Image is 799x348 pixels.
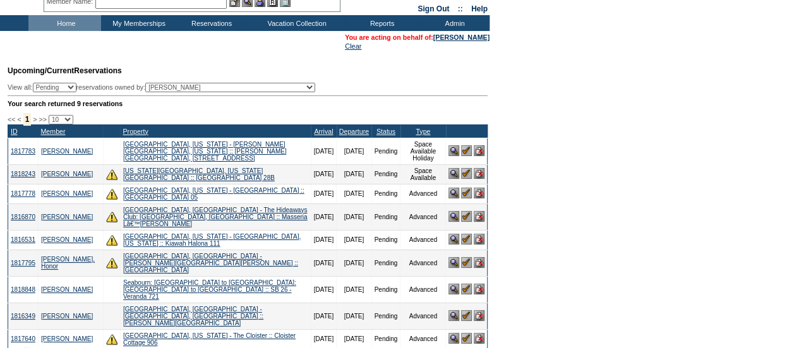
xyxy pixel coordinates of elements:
img: Confirm Reservation [461,211,472,222]
td: [DATE] [311,203,336,230]
img: View Reservation [448,333,459,344]
a: [GEOGRAPHIC_DATA], [US_STATE] - The Cloister :: Cloister Cottage 906 [123,332,296,346]
a: [PERSON_NAME] [41,148,93,155]
td: [DATE] [337,184,371,203]
a: ID [11,128,18,135]
a: [PERSON_NAME] [41,213,93,220]
img: View Reservation [448,211,459,222]
a: Help [471,4,488,13]
td: [DATE] [311,230,336,249]
a: Clear [345,42,361,50]
img: View Reservation [448,310,459,321]
td: [DATE] [337,303,371,329]
img: Confirm Reservation [461,310,472,321]
td: Space Available Holiday [400,138,446,164]
img: Cancel Reservation [474,234,484,244]
img: Cancel Reservation [474,310,484,321]
td: Advanced [400,230,446,249]
td: Advanced [400,249,446,276]
a: [PERSON_NAME] [433,33,490,41]
a: Status [376,128,395,135]
a: 1817783 [11,148,35,155]
td: [DATE] [311,249,336,276]
td: My Memberships [101,15,174,31]
img: There are insufficient days and/or tokens to cover this reservation [106,211,117,222]
img: There are insufficient days and/or tokens to cover this reservation [106,333,117,345]
span: :: [458,4,463,13]
span: Upcoming/Current [8,66,74,75]
img: View Reservation [448,257,459,268]
td: Reports [344,15,417,31]
td: Advanced [400,203,446,230]
td: Pending [371,184,400,203]
a: [PERSON_NAME] [41,171,93,177]
a: [PERSON_NAME] [41,335,93,342]
a: 1817640 [11,335,35,342]
td: [DATE] [337,138,371,164]
img: Confirm Reservation [461,234,472,244]
td: Pending [371,203,400,230]
img: There are insufficient days and/or tokens to cover this reservation [106,188,117,200]
a: [PERSON_NAME], Honor [41,256,95,270]
img: Confirm Reservation [461,284,472,294]
a: [PERSON_NAME] [41,286,93,293]
img: Cancel Reservation [474,145,484,156]
a: Member [40,128,65,135]
a: [US_STATE][GEOGRAPHIC_DATA], [US_STATE][GEOGRAPHIC_DATA] :: [GEOGRAPHIC_DATA] 28B [123,167,275,181]
a: Departure [339,128,369,135]
a: 1818243 [11,171,35,177]
td: Pending [371,138,400,164]
a: 1817778 [11,190,35,197]
td: Advanced [400,184,446,203]
a: [GEOGRAPHIC_DATA], [GEOGRAPHIC_DATA] - [GEOGRAPHIC_DATA], [GEOGRAPHIC_DATA] :: [PERSON_NAME][GEOG... [123,306,263,327]
span: >> [39,116,46,123]
img: Confirm Reservation [461,257,472,268]
img: Confirm Reservation [461,333,472,344]
td: [DATE] [311,164,336,184]
span: 1 [23,113,32,126]
span: > [33,116,37,123]
img: Confirm Reservation [461,168,472,179]
span: < [17,116,21,123]
img: Cancel Reservation [474,211,484,222]
a: Arrival [314,128,333,135]
img: Cancel Reservation [474,333,484,344]
td: Advanced [400,276,446,303]
img: Confirm Reservation [461,188,472,198]
div: Your search returned 9 reservations [8,100,488,107]
a: Sign Out [418,4,449,13]
td: [DATE] [337,276,371,303]
a: 1816349 [11,313,35,320]
td: [DATE] [337,203,371,230]
a: 1816870 [11,213,35,220]
td: [DATE] [337,249,371,276]
a: [GEOGRAPHIC_DATA], [GEOGRAPHIC_DATA] - [PERSON_NAME][GEOGRAPHIC_DATA][PERSON_NAME] :: [GEOGRAPHIC... [123,253,298,273]
a: Property [123,128,148,135]
img: Cancel Reservation [474,284,484,294]
span: Reservations [8,66,122,75]
img: There are insufficient days and/or tokens to cover this reservation [106,257,117,268]
img: View Reservation [448,234,459,244]
td: Pending [371,249,400,276]
td: Home [28,15,101,31]
td: [DATE] [337,164,371,184]
div: View all: reservations owned by: [8,83,321,92]
td: Admin [417,15,490,31]
img: Cancel Reservation [474,188,484,198]
a: [GEOGRAPHIC_DATA], [GEOGRAPHIC_DATA] - The Hideaways Club: [GEOGRAPHIC_DATA], [GEOGRAPHIC_DATA] :... [123,207,308,227]
a: [GEOGRAPHIC_DATA], [US_STATE] - [GEOGRAPHIC_DATA] :: [GEOGRAPHIC_DATA] 05 [123,187,304,201]
a: 1816531 [11,236,35,243]
img: View Reservation [448,168,459,179]
a: [PERSON_NAME] [41,313,93,320]
td: [DATE] [311,303,336,329]
span: You are acting on behalf of: [345,33,490,41]
a: 1817795 [11,260,35,267]
a: Seabourn: [GEOGRAPHIC_DATA] to [GEOGRAPHIC_DATA]: [GEOGRAPHIC_DATA] to [GEOGRAPHIC_DATA] :: SB 26... [123,279,296,300]
a: 1818848 [11,286,35,293]
td: Pending [371,230,400,249]
a: [PERSON_NAME] [41,190,93,197]
img: View Reservation [448,188,459,198]
a: Type [416,128,430,135]
td: [DATE] [311,276,336,303]
span: << [8,116,15,123]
